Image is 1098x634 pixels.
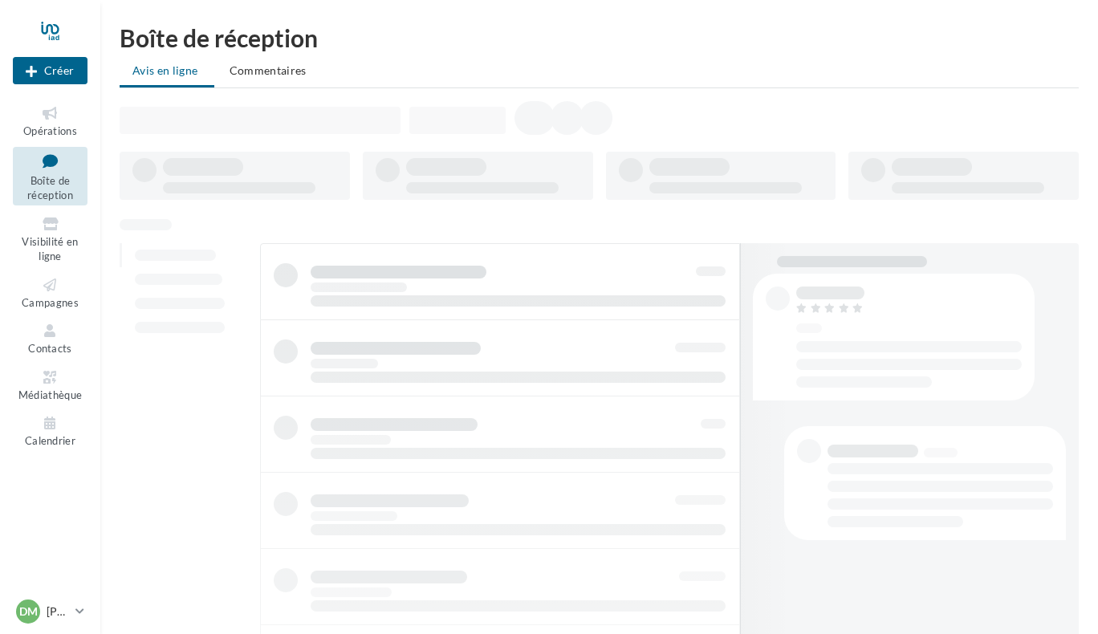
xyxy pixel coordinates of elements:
a: DM [PERSON_NAME] [13,596,87,627]
button: Créer [13,57,87,84]
span: Visibilité en ligne [22,235,78,263]
p: [PERSON_NAME] [47,604,69,620]
a: Campagnes [13,273,87,312]
a: Visibilité en ligne [13,212,87,266]
a: Contacts [13,319,87,358]
span: Médiathèque [18,388,83,401]
span: DM [19,604,38,620]
div: Boîte de réception [120,26,1079,50]
div: Nouvelle campagne [13,57,87,84]
a: Boîte de réception [13,147,87,205]
span: Calendrier [25,434,75,447]
span: Boîte de réception [27,174,73,202]
span: Campagnes [22,296,79,309]
a: Médiathèque [13,365,87,404]
span: Opérations [23,124,77,137]
span: Commentaires [230,63,307,77]
span: Contacts [28,342,72,355]
a: Calendrier [13,411,87,450]
a: Opérations [13,101,87,140]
